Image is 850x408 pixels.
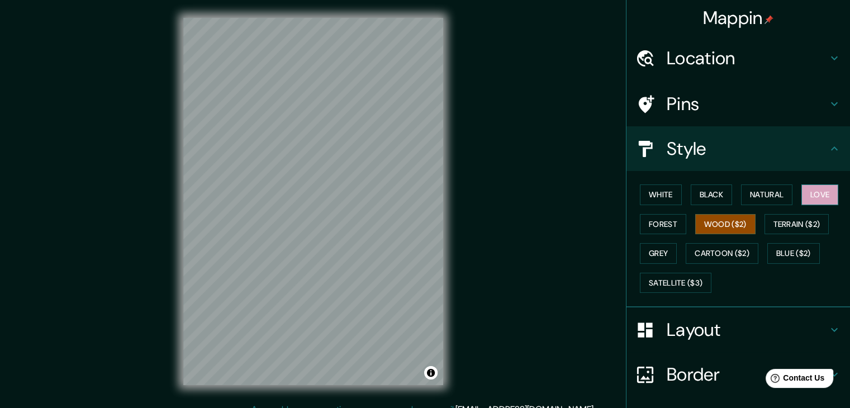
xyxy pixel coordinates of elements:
[686,243,758,264] button: Cartoon ($2)
[626,352,850,397] div: Border
[626,307,850,352] div: Layout
[626,82,850,126] div: Pins
[667,363,828,386] h4: Border
[640,273,711,293] button: Satellite ($3)
[703,7,774,29] h4: Mappin
[667,319,828,341] h4: Layout
[640,243,677,264] button: Grey
[695,214,756,235] button: Wood ($2)
[764,15,773,24] img: pin-icon.png
[626,126,850,171] div: Style
[667,47,828,69] h4: Location
[767,243,820,264] button: Blue ($2)
[801,184,838,205] button: Love
[764,214,829,235] button: Terrain ($2)
[691,184,733,205] button: Black
[667,137,828,160] h4: Style
[626,36,850,80] div: Location
[640,184,682,205] button: White
[741,184,792,205] button: Natural
[667,93,828,115] h4: Pins
[183,18,443,385] canvas: Map
[751,364,838,396] iframe: Help widget launcher
[640,214,686,235] button: Forest
[424,366,438,379] button: Toggle attribution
